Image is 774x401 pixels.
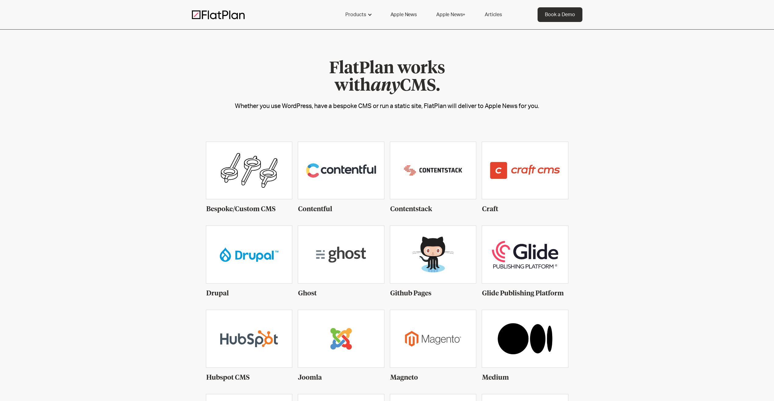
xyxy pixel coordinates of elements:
[390,374,476,388] div: Magneto
[545,11,575,18] div: Book a Demo
[390,310,476,388] a: Magneto
[390,226,476,304] a: Github Pages
[298,205,384,220] div: Contentful
[482,289,568,304] div: Glide Publishing Platform
[206,289,292,304] div: Drupal
[298,142,384,220] a: Contentful
[206,226,292,304] a: Drupal
[390,205,476,220] div: Contentstack
[338,7,378,22] div: Products
[482,374,568,388] div: Medium
[383,7,424,22] a: Apple News
[482,310,568,388] a: Medium
[206,142,292,220] a: Bespoke/Custom CMS
[482,205,568,220] div: Craft
[298,310,384,388] a: Joomla
[206,205,292,220] div: Bespoke/Custom CMS
[482,142,568,220] a: Craft
[345,11,366,18] div: Products
[538,7,582,22] a: Book a Demo
[390,289,476,304] div: Github Pages
[206,374,292,388] div: Hubspot CMS
[298,226,384,304] a: Ghost
[371,78,400,94] em: any
[390,142,476,220] a: Contentstack
[429,7,473,22] a: Apple News+
[298,374,384,388] div: Joomla
[206,310,292,388] a: Hubspot CMS
[477,7,509,22] a: Articles
[298,289,384,304] div: Ghost
[482,226,568,304] a: Glide Publishing Platform
[315,60,459,95] h1: FlatPlan works with CMS.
